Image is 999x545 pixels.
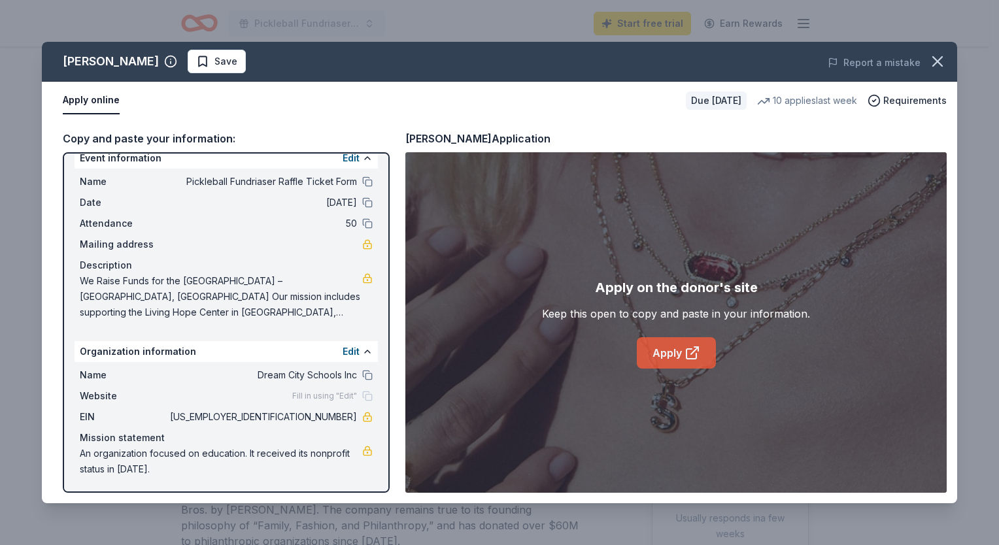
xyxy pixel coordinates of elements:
span: Pickleball Fundriaser Raffle Ticket Form [167,174,357,190]
button: Report a mistake [828,55,921,71]
span: 50 [167,216,357,231]
span: Website [80,388,167,404]
div: 10 applies last week [757,93,857,108]
div: Mission statement [80,430,373,446]
button: Edit [343,344,360,359]
div: [PERSON_NAME] Application [405,130,550,147]
span: We Raise Funds for the [GEOGRAPHIC_DATA] – [GEOGRAPHIC_DATA], [GEOGRAPHIC_DATA] Our mission inclu... [80,273,362,320]
div: Apply on the donor's site [595,277,758,298]
div: Copy and paste your information: [63,130,390,147]
div: Event information [75,148,378,169]
button: Save [188,50,246,73]
button: Requirements [868,93,947,108]
div: Keep this open to copy and paste in your information. [542,306,810,322]
span: Save [214,54,237,69]
div: Organization information [75,341,378,362]
span: An organization focused on education. It received its nonprofit status in [DATE]. [80,446,362,477]
div: [PERSON_NAME] [63,51,159,72]
div: Description [80,257,373,273]
a: Apply [637,337,716,369]
span: EIN [80,409,167,425]
span: Name [80,174,167,190]
span: [DATE] [167,195,357,210]
span: Name [80,367,167,383]
span: Requirements [883,93,947,108]
span: [US_EMPLOYER_IDENTIFICATION_NUMBER] [167,409,357,425]
button: Apply online [63,87,120,114]
span: Mailing address [80,237,167,252]
button: Edit [343,150,360,166]
span: Date [80,195,167,210]
span: Attendance [80,216,167,231]
span: Fill in using "Edit" [292,391,357,401]
span: Dream City Schools Inc [167,367,357,383]
div: Due [DATE] [686,91,747,110]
